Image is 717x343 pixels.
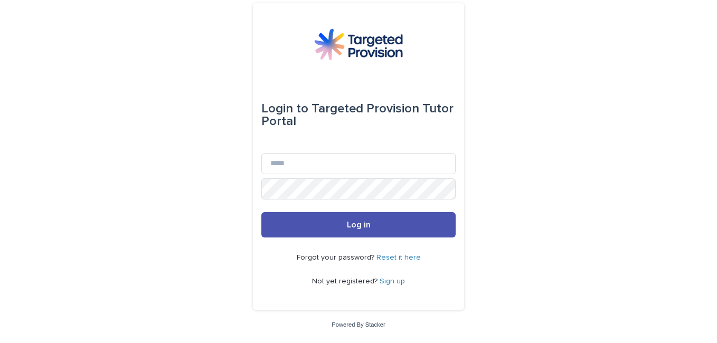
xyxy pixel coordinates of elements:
[314,28,403,60] img: M5nRWzHhSzIhMunXDL62
[347,221,371,229] span: Log in
[376,254,421,261] a: Reset it here
[261,212,456,237] button: Log in
[380,278,405,285] a: Sign up
[312,278,380,285] span: Not yet registered?
[261,102,308,115] span: Login to
[297,254,376,261] span: Forgot your password?
[261,94,456,136] div: Targeted Provision Tutor Portal
[332,321,385,328] a: Powered By Stacker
